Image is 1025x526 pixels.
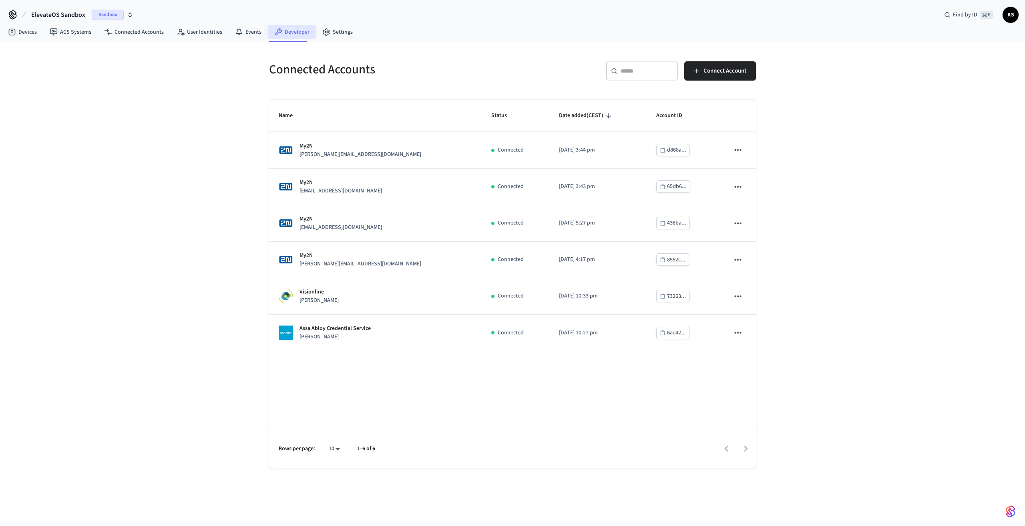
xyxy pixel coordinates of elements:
[299,187,382,195] p: [EMAIL_ADDRESS][DOMAIN_NAME]
[667,145,686,155] div: d868a...
[269,100,756,351] table: sticky table
[92,10,124,20] span: Sandbox
[170,25,229,39] a: User Identities
[279,109,303,122] span: Name
[559,219,637,227] p: [DATE] 5:27 pm
[1006,505,1015,518] img: SeamLogoGradient.69752ec5.svg
[357,445,375,453] p: 1–6 of 6
[559,146,637,154] p: [DATE] 3:44 pm
[2,25,43,39] a: Devices
[498,146,524,154] p: Connected
[299,178,382,187] p: My2N
[667,218,686,228] div: 438ba...
[299,142,421,150] p: My2N
[299,150,421,159] p: [PERSON_NAME][EMAIL_ADDRESS][DOMAIN_NAME]
[1003,7,1019,23] button: KS
[279,253,293,267] img: 2N Logo, Square
[656,144,690,156] button: d868a...
[1003,8,1018,22] span: KS
[31,10,85,20] span: ElevateOS Sandbox
[268,25,316,39] a: Developer
[559,182,637,191] p: [DATE] 3:43 pm
[491,109,517,122] span: Status
[656,253,689,266] button: 8552c...
[98,25,170,39] a: Connected Accounts
[656,327,689,339] button: 6ae42...
[299,288,339,296] p: Visionline
[703,66,746,76] span: Connect Account
[299,324,371,333] p: Assa Abloy Credential Service
[667,328,686,338] div: 6ae42...
[279,445,315,453] p: Rows per page:
[279,326,293,340] img: ASSA ABLOY Credential Service
[559,255,637,264] p: [DATE] 4:17 pm
[656,290,689,302] button: 73263...
[43,25,98,39] a: ACS Systems
[299,333,371,341] p: [PERSON_NAME]
[325,443,344,455] div: 10
[279,289,293,303] img: Visionline
[559,292,637,300] p: [DATE] 10:33 pm
[299,215,382,223] p: My2N
[656,217,690,229] button: 438ba...
[279,180,293,194] img: 2N Logo, Square
[299,260,421,268] p: [PERSON_NAME][EMAIL_ADDRESS][DOMAIN_NAME]
[498,255,524,264] p: Connected
[559,109,614,122] span: Date added(CEST)
[498,329,524,337] p: Connected
[684,61,756,81] button: Connect Account
[498,182,524,191] p: Connected
[980,11,993,19] span: ⌘ K
[498,292,524,300] p: Connected
[279,216,293,230] img: 2N Logo, Square
[498,219,524,227] p: Connected
[299,223,382,232] p: [EMAIL_ADDRESS][DOMAIN_NAME]
[299,296,339,305] p: [PERSON_NAME]
[938,8,999,22] div: Find by ID⌘ K
[667,291,686,301] div: 73263...
[953,11,977,19] span: Find by ID
[656,109,693,122] span: Account ID
[269,61,508,78] h5: Connected Accounts
[667,182,687,192] div: 65db6...
[229,25,268,39] a: Events
[667,255,685,265] div: 8552c...
[559,329,637,337] p: [DATE] 10:27 pm
[656,180,690,193] button: 65db6...
[299,251,421,260] p: My2N
[316,25,359,39] a: Settings
[279,143,293,157] img: 2N Logo, Square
